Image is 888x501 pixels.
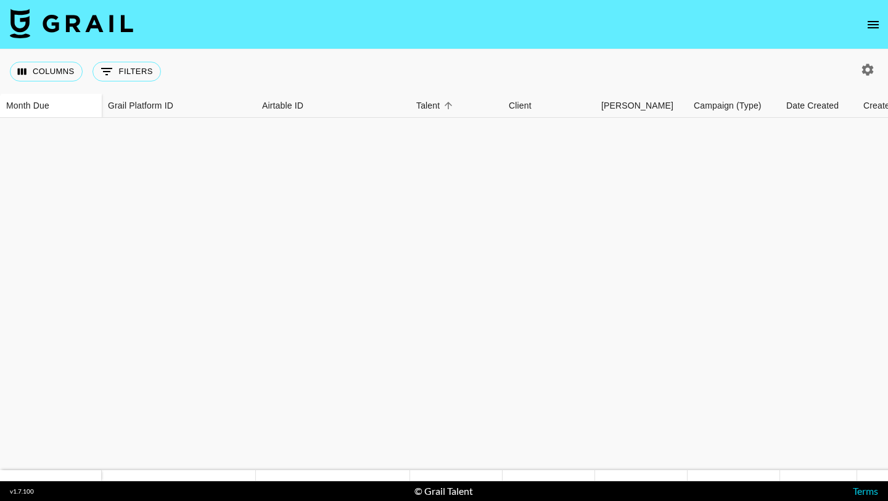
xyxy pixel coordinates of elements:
div: Grail Platform ID [102,94,256,118]
div: Grail Platform ID [108,94,173,118]
div: Talent [416,94,440,118]
div: Client [509,94,532,118]
button: Sort [440,97,457,114]
div: Talent [410,94,503,118]
a: Terms [853,485,878,497]
div: Date Created [786,94,839,118]
div: Client [503,94,595,118]
div: Airtable ID [262,94,303,118]
button: Show filters [92,62,161,81]
div: Campaign (Type) [694,94,762,118]
div: Booker [595,94,688,118]
button: Select columns [10,62,83,81]
div: Campaign (Type) [688,94,780,118]
div: v 1.7.100 [10,487,34,495]
div: [PERSON_NAME] [601,94,673,118]
div: Date Created [780,94,857,118]
div: Airtable ID [256,94,410,118]
div: Month Due [6,94,49,118]
img: Grail Talent [10,9,133,38]
div: © Grail Talent [414,485,473,497]
button: open drawer [861,12,886,37]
